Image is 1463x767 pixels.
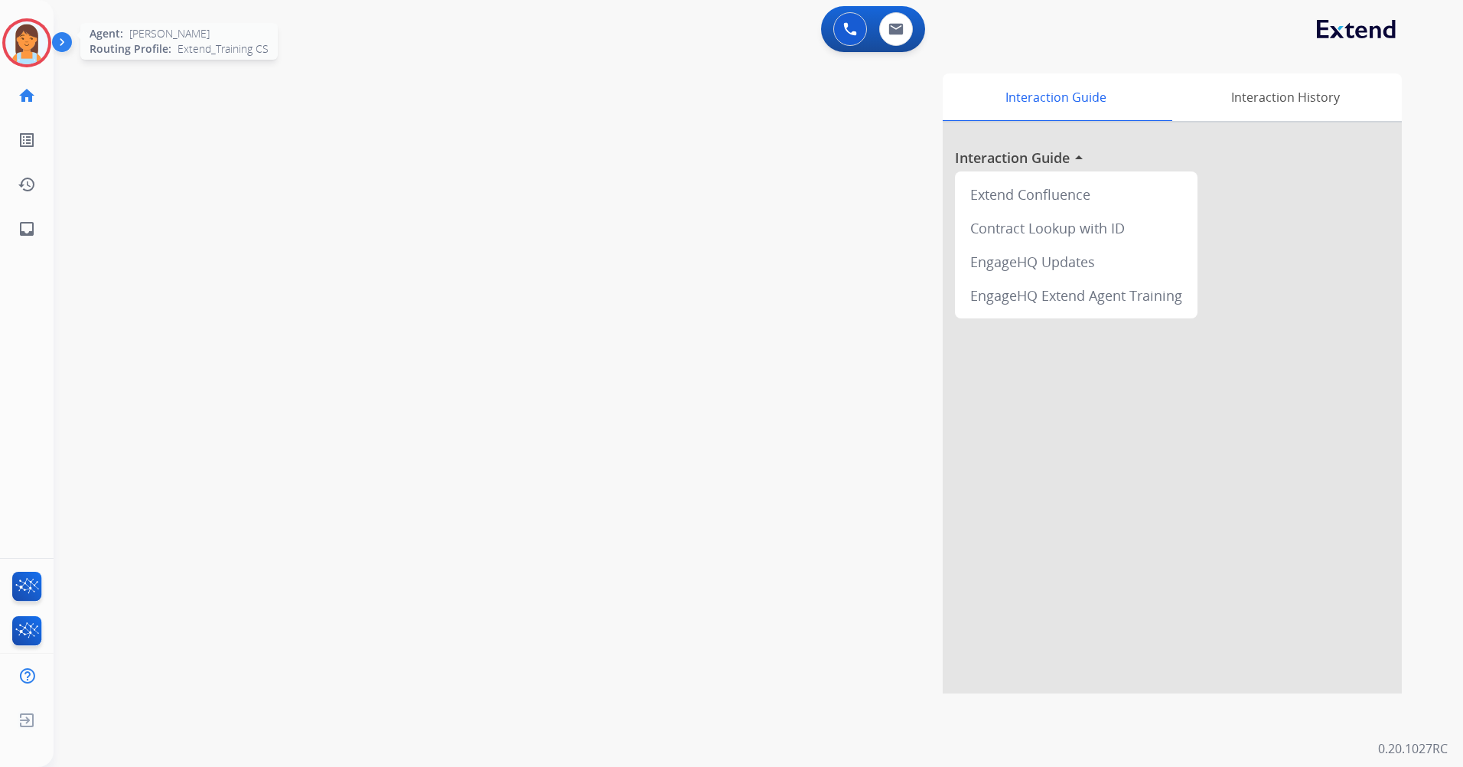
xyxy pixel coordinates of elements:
[18,175,36,194] mat-icon: history
[1168,73,1402,121] div: Interaction History
[18,86,36,105] mat-icon: home
[5,21,48,64] img: avatar
[961,279,1191,312] div: EngageHQ Extend Agent Training
[943,73,1168,121] div: Interaction Guide
[178,41,269,57] span: Extend_Training CS
[961,211,1191,245] div: Contract Lookup with ID
[129,26,210,41] span: [PERSON_NAME]
[1378,739,1448,758] p: 0.20.1027RC
[90,26,123,41] span: Agent:
[18,131,36,149] mat-icon: list_alt
[961,245,1191,279] div: EngageHQ Updates
[90,41,171,57] span: Routing Profile:
[961,178,1191,211] div: Extend Confluence
[18,220,36,238] mat-icon: inbox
